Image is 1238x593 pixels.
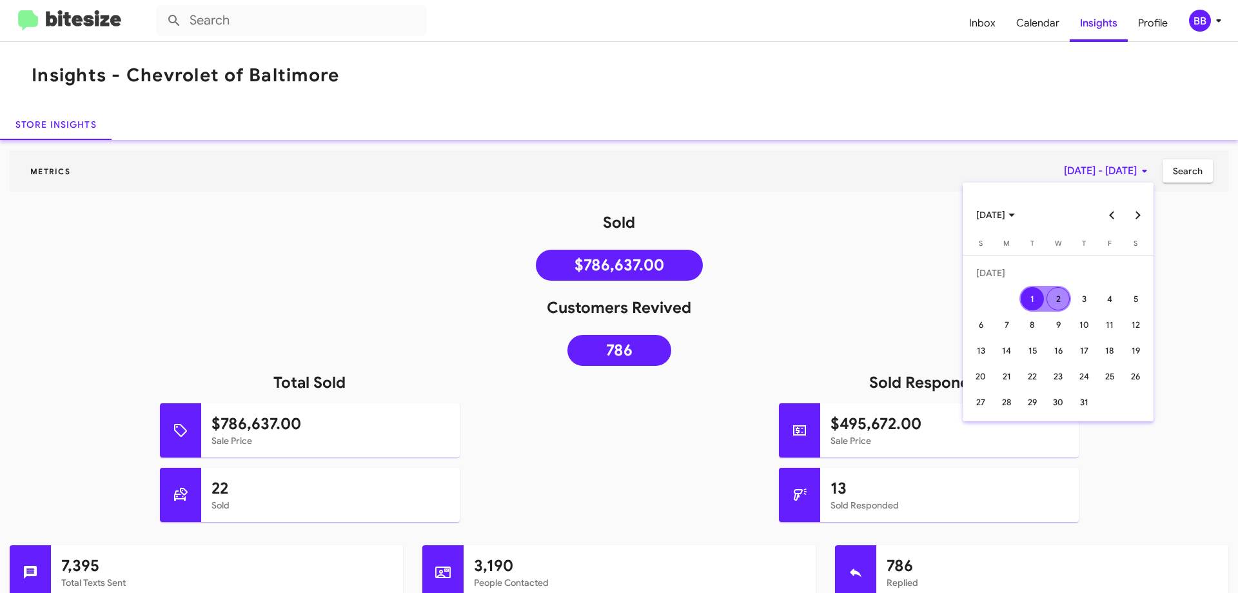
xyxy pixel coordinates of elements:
[1046,339,1070,362] div: 16
[1123,363,1148,389] td: July 26, 2025
[994,237,1019,255] th: Monday
[995,390,1018,414] div: 28
[1123,337,1148,363] td: July 19, 2025
[1124,365,1147,388] div: 26
[1071,363,1097,389] td: July 24, 2025
[1123,286,1148,312] td: July 5, 2025
[1097,363,1123,389] td: July 25, 2025
[1046,313,1070,336] div: 9
[1021,339,1044,362] div: 15
[976,203,1015,226] span: [DATE]
[1125,202,1150,228] button: Next month
[1021,287,1044,310] div: 1
[1019,237,1045,255] th: Tuesday
[1097,312,1123,337] td: July 11, 2025
[1019,286,1045,312] td: July 1, 2025
[1021,313,1044,336] div: 8
[1071,389,1097,415] td: July 31, 2025
[1021,365,1044,388] div: 22
[1098,313,1121,336] div: 11
[1072,390,1096,414] div: 31
[1046,287,1070,310] div: 2
[968,312,994,337] td: July 6, 2025
[1071,337,1097,363] td: July 17, 2025
[1098,365,1121,388] div: 25
[1098,287,1121,310] div: 4
[1123,237,1148,255] th: Saturday
[1098,339,1121,362] div: 18
[995,339,1018,362] div: 14
[1097,337,1123,363] td: July 18, 2025
[1019,312,1045,337] td: July 8, 2025
[1019,363,1045,389] td: July 22, 2025
[969,313,992,336] div: 6
[1124,287,1147,310] div: 5
[1071,312,1097,337] td: July 10, 2025
[968,363,994,389] td: July 20, 2025
[1097,286,1123,312] td: July 4, 2025
[995,313,1018,336] div: 7
[1046,390,1070,414] div: 30
[994,337,1019,363] td: July 14, 2025
[1045,237,1071,255] th: Wednesday
[968,260,1148,286] td: [DATE]
[1045,337,1071,363] td: July 16, 2025
[1072,287,1096,310] div: 3
[1072,365,1096,388] div: 24
[968,337,994,363] td: July 13, 2025
[1123,312,1148,337] td: July 12, 2025
[1071,286,1097,312] td: July 3, 2025
[1072,313,1096,336] div: 10
[994,363,1019,389] td: July 21, 2025
[1045,286,1071,312] td: July 2, 2025
[1019,389,1045,415] td: July 29, 2025
[966,202,1025,228] button: Choose month and year
[1019,337,1045,363] td: July 15, 2025
[969,339,992,362] div: 13
[1045,312,1071,337] td: July 9, 2025
[1021,390,1044,414] div: 29
[994,389,1019,415] td: July 28, 2025
[1045,389,1071,415] td: July 30, 2025
[1045,363,1071,389] td: July 23, 2025
[968,237,994,255] th: Sunday
[995,365,1018,388] div: 21
[1046,365,1070,388] div: 23
[1099,202,1125,228] button: Previous month
[1124,339,1147,362] div: 19
[969,365,992,388] div: 20
[1124,313,1147,336] div: 12
[994,312,1019,337] td: July 7, 2025
[1097,237,1123,255] th: Friday
[1072,339,1096,362] div: 17
[968,389,994,415] td: July 27, 2025
[969,390,992,414] div: 27
[1071,237,1097,255] th: Thursday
